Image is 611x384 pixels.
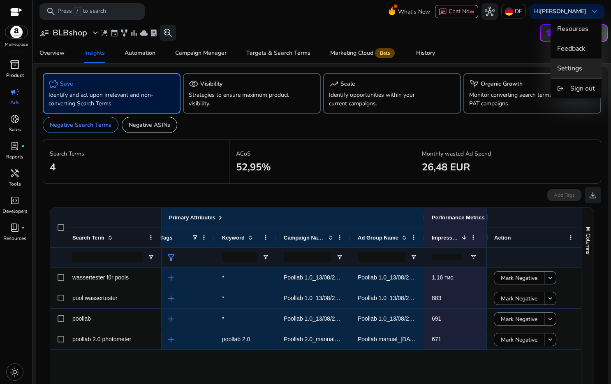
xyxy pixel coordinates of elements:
[432,290,477,307] p: 883
[72,274,129,281] span: wassertester für pools
[166,253,176,263] span: filter_alt
[336,254,343,261] button: Open Filter Menu
[10,99,19,106] p: Ads
[375,48,395,58] span: Beta
[358,252,405,262] input: Ad Group Name Filter Input
[166,314,176,324] span: add
[163,28,173,38] span: search_insights
[148,254,154,261] button: Open Filter Menu
[358,274,433,281] span: Poollab 1.0_13/08/2025_auto
[432,269,477,286] p: 1,16 тис.
[169,214,215,221] span: Primary Attributes
[560,28,603,38] p: Feature Guide
[49,79,58,89] span: savings
[58,7,106,16] p: Press to search
[416,50,435,56] div: History
[284,235,325,241] span: Campaign Name
[10,60,20,70] span: inventory_2
[129,121,170,129] p: Negative ASINs
[5,42,28,48] p: Marketplace
[10,195,20,205] span: code_blocks
[246,50,310,56] div: Targets & Search Terms
[166,273,176,283] span: add
[534,9,586,14] p: Hi
[284,315,359,322] span: Poollab 1.0_13/08/2025_auto
[21,144,25,148] span: fiber_manual_record
[494,235,511,241] span: Action
[330,50,396,56] div: Marketing Cloud
[3,235,26,242] p: Resources
[422,149,594,158] p: Monthly wasted Ad Spend
[49,91,154,108] p: Identify and act upon irrelevant and non-converting Search Terms
[262,254,269,261] button: Open Filter Menu
[72,252,143,262] input: Search Term Filter Input
[200,81,222,88] h5: Visibility
[160,25,176,41] button: search_insights
[358,315,433,322] span: Poollab 1.0_13/08/2025_auto
[546,336,554,343] mat-icon: keyboard_arrow_down
[84,50,105,56] div: Insights
[494,312,544,326] button: Mark Negative
[540,24,608,42] button: schoolFeature Guide
[72,315,91,322] span: poollab
[494,292,544,305] button: Mark Negative
[358,336,437,342] span: Poollab manual_[DATE]_Broad
[72,295,118,301] span: pool wassertester
[50,149,222,158] p: Search Terms
[125,50,155,56] div: Automation
[53,28,87,38] h3: BLBshop
[189,91,294,108] p: Strategies to ensure maximum product visibility.
[110,29,118,37] span: event
[340,81,355,88] h5: Scale
[505,7,513,16] img: de.svg
[540,7,586,15] b: [PERSON_NAME]
[90,28,100,38] span: expand_more
[6,153,23,161] p: Reports
[10,141,20,151] span: lab_profile
[222,252,257,262] input: Keyword Filter Input
[21,226,25,229] span: fiber_manual_record
[546,315,554,323] mat-icon: keyboard_arrow_down
[160,235,172,241] span: Tags
[60,81,73,88] h5: Save
[494,333,544,346] button: Mark Negative
[175,50,227,56] div: Campaign Manager
[485,7,495,16] span: hub
[222,336,250,342] span: poollab 2.0
[494,271,544,284] button: Mark Negative
[432,310,477,327] p: 691
[284,295,359,301] span: Poollab 1.0_13/08/2025_auto
[515,4,522,19] p: DE
[236,149,409,158] p: ACoS
[358,295,433,301] span: Poollab 1.0_13/08/2025_auto
[329,91,434,108] p: Identify opportunities within your current campaigns.
[72,235,104,241] span: Search Term
[50,121,111,129] p: Negative Search Terms
[358,235,398,241] span: Ad Group Name
[50,161,222,173] h2: 4
[329,79,339,89] span: trending_up
[120,29,128,37] span: family_history
[584,233,592,254] span: Columns
[449,7,474,15] span: Chat Now
[46,7,56,16] span: search
[284,336,374,342] span: Poollab 2.0_manual_broad_[DATE]
[481,3,498,20] button: hub
[585,187,601,203] button: download
[469,79,479,89] span: psychiatry
[284,252,331,262] input: Campaign Name Filter Input
[590,7,599,16] span: keyboard_arrow_down
[501,270,537,286] span: Mark Negative
[588,190,598,200] span: download
[435,5,478,18] button: chatChat Now
[10,87,20,97] span: campaign
[140,29,148,37] span: cloud
[398,5,430,19] span: What's New
[501,311,537,328] span: Mark Negative
[72,336,131,342] span: poollab 2.0 photometer
[432,214,485,221] span: Performance Metrics
[501,290,537,307] span: Mark Negative
[5,26,28,38] img: amazon.svg
[410,254,417,261] button: Open Filter Menu
[545,27,557,39] span: school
